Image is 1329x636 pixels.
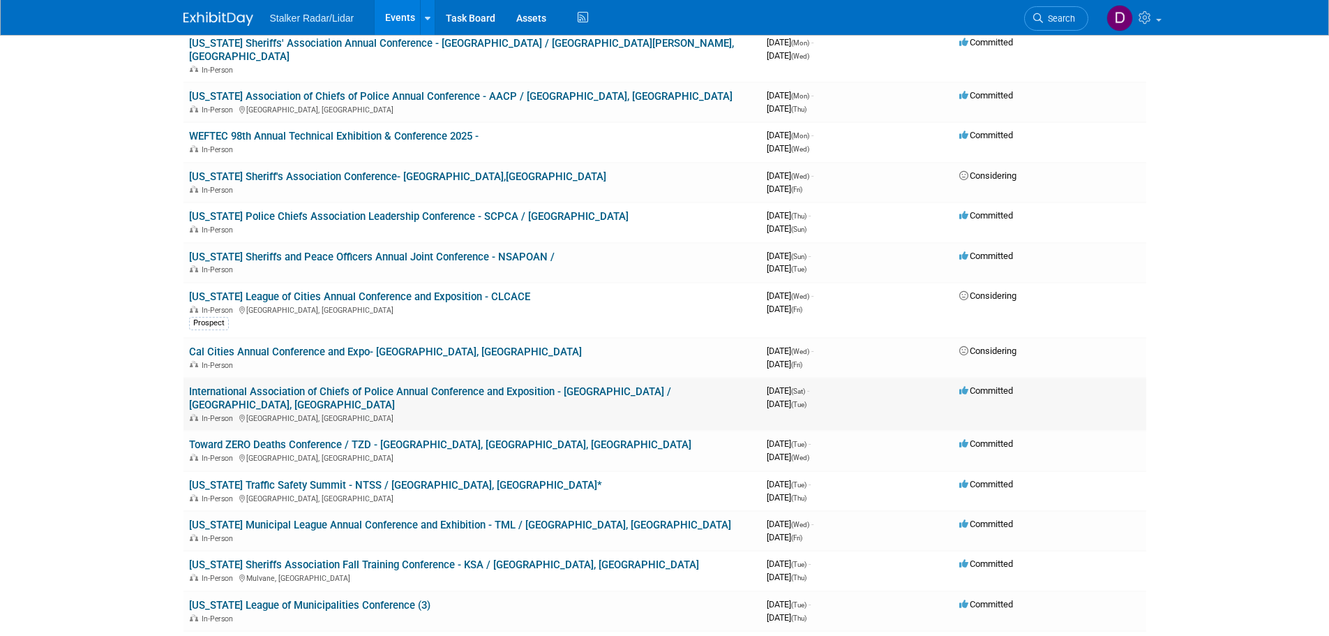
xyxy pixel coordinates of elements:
[767,532,802,542] span: [DATE]
[811,170,813,181] span: -
[959,251,1013,261] span: Committed
[189,90,733,103] a: [US_STATE] Association of Chiefs of Police Annual Conference - AACP / [GEOGRAPHIC_DATA], [GEOGRAP...
[791,253,806,260] span: (Sun)
[959,385,1013,396] span: Committed
[959,559,1013,569] span: Committed
[767,170,813,181] span: [DATE]
[190,361,198,368] img: In-Person Event
[189,479,602,491] a: [US_STATE] Traffic Safety Summit - NTSS / [GEOGRAPHIC_DATA], [GEOGRAPHIC_DATA]*
[959,130,1013,140] span: Committed
[791,441,806,448] span: (Tue)
[202,614,237,623] span: In-Person
[791,39,809,47] span: (Mon)
[189,317,229,330] div: Prospect
[189,599,430,612] a: [US_STATE] League of Municipalities Conference (3)
[202,534,237,543] span: In-Person
[1106,5,1133,31] img: Don Horen
[767,90,813,101] span: [DATE]
[189,438,691,451] a: Toward ZERO Deaths Conference / TZD - [GEOGRAPHIC_DATA], [GEOGRAPHIC_DATA], [GEOGRAPHIC_DATA]
[190,574,198,581] img: In-Person Event
[791,212,806,220] span: (Thu)
[767,130,813,140] span: [DATE]
[959,599,1013,609] span: Committed
[767,492,806,503] span: [DATE]
[202,225,237,235] span: In-Person
[767,210,811,221] span: [DATE]
[189,346,582,358] a: Cal Cities Annual Conference and Expo- [GEOGRAPHIC_DATA], [GEOGRAPHIC_DATA]
[791,172,809,180] span: (Wed)
[767,103,806,114] span: [DATE]
[189,559,699,571] a: [US_STATE] Sheriffs Association Fall Training Conference - KSA / [GEOGRAPHIC_DATA], [GEOGRAPHIC_D...
[791,521,809,528] span: (Wed)
[767,263,806,274] span: [DATE]
[791,401,806,408] span: (Tue)
[811,346,813,356] span: -
[202,66,237,75] span: In-Person
[767,143,809,154] span: [DATE]
[270,13,354,24] span: Stalker Radar/Lidar
[190,614,198,621] img: In-Person Event
[791,361,802,369] span: (Fri)
[791,52,809,60] span: (Wed)
[791,145,809,153] span: (Wed)
[767,359,802,369] span: [DATE]
[811,519,813,529] span: -
[767,612,806,623] span: [DATE]
[791,348,809,355] span: (Wed)
[189,290,530,303] a: [US_STATE] League of Cities Annual Conference and Exposition - CLCACE
[767,251,811,261] span: [DATE]
[767,399,806,409] span: [DATE]
[791,494,806,502] span: (Thu)
[190,186,198,193] img: In-Person Event
[767,438,811,449] span: [DATE]
[202,361,237,370] span: In-Person
[959,519,1013,529] span: Committed
[202,454,237,463] span: In-Person
[791,534,802,542] span: (Fri)
[959,170,1016,181] span: Considering
[189,452,756,463] div: [GEOGRAPHIC_DATA], [GEOGRAPHIC_DATA]
[189,170,606,183] a: [US_STATE] Sheriff's Association Conference- [GEOGRAPHIC_DATA],[GEOGRAPHIC_DATA]
[791,481,806,489] span: (Tue)
[189,385,671,411] a: International Association of Chiefs of Police Annual Conference and Exposition - [GEOGRAPHIC_DATA...
[791,601,806,609] span: (Tue)
[959,346,1016,356] span: Considering
[767,304,802,314] span: [DATE]
[189,572,756,583] div: Mulvane, [GEOGRAPHIC_DATA]
[767,519,813,529] span: [DATE]
[202,186,237,195] span: In-Person
[959,438,1013,449] span: Committed
[190,105,198,112] img: In-Person Event
[791,132,809,140] span: (Mon)
[791,293,809,300] span: (Wed)
[767,479,811,489] span: [DATE]
[189,210,629,223] a: [US_STATE] Police Chiefs Association Leadership Conference - SCPCA / [GEOGRAPHIC_DATA]
[791,306,802,313] span: (Fri)
[767,223,806,234] span: [DATE]
[190,414,198,421] img: In-Person Event
[959,290,1016,301] span: Considering
[809,251,811,261] span: -
[767,452,809,462] span: [DATE]
[189,103,756,114] div: [GEOGRAPHIC_DATA], [GEOGRAPHIC_DATA]
[791,225,806,233] span: (Sun)
[767,572,806,582] span: [DATE]
[767,184,802,194] span: [DATE]
[1024,6,1088,31] a: Search
[791,454,809,461] span: (Wed)
[189,412,756,423] div: [GEOGRAPHIC_DATA], [GEOGRAPHIC_DATA]
[189,130,479,142] a: WEFTEC 98th Annual Technical Exhibition & Conference 2025 -
[791,186,802,193] span: (Fri)
[190,494,198,501] img: In-Person Event
[811,90,813,101] span: -
[791,105,806,113] span: (Thu)
[189,251,555,263] a: [US_STATE] Sheriffs and Peace Officers Annual Joint Conference - NSAPOAN /
[190,66,198,73] img: In-Person Event
[190,265,198,272] img: In-Person Event
[959,210,1013,221] span: Committed
[791,387,805,395] span: (Sat)
[190,225,198,232] img: In-Person Event
[791,574,806,582] span: (Thu)
[189,37,734,63] a: [US_STATE] Sheriffs' Association Annual Conference - [GEOGRAPHIC_DATA] / [GEOGRAPHIC_DATA][PERSON...
[767,50,809,61] span: [DATE]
